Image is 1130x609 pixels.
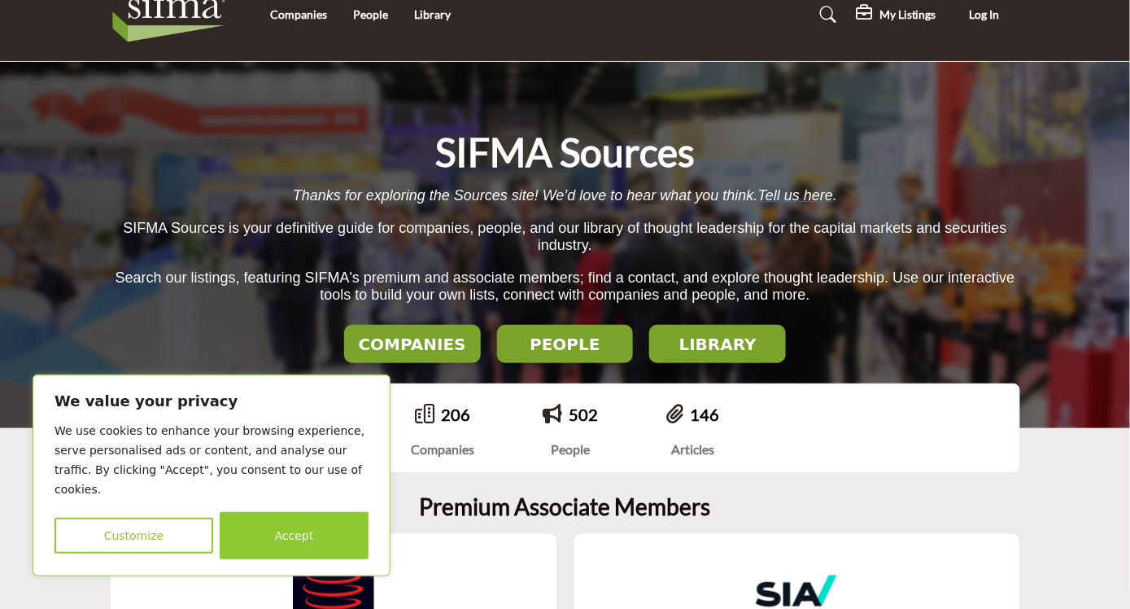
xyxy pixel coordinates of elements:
[666,440,719,459] div: Articles
[353,7,388,21] a: People
[270,7,327,21] a: Companies
[805,2,848,28] a: Search
[220,512,369,559] button: Accept
[116,269,1015,303] span: Search our listings, featuring SIFMA's premium and associate members; find a contact, and explore...
[435,127,695,177] h1: SIFMA Sources
[543,440,598,459] div: People
[55,421,369,499] p: We use cookies to enhance your browsing experience, serve personalised ads or content, and analys...
[55,518,213,554] button: Customize
[690,405,719,424] a: 146
[293,187,837,204] span: Thanks for exploring the Sources site! We’d love to hear what you think. .
[411,440,474,459] div: Companies
[441,405,470,424] a: 206
[569,405,598,424] a: 502
[970,7,1000,21] span: Log In
[654,335,781,354] h2: LIBRARY
[123,220,1007,253] span: SIFMA Sources is your definitive guide for companies, people, and our library of thought leadersh...
[344,325,481,363] button: COMPANIES
[758,187,833,204] a: Tell us here
[55,392,369,411] p: We value your privacy
[649,325,786,363] button: LIBRARY
[856,5,936,24] div: My Listings
[420,493,711,521] h2: Premium Associate Members
[879,7,936,22] h5: My Listings
[349,335,476,354] h2: COMPANIES
[497,325,634,363] button: PEOPLE
[414,7,451,21] a: Library
[502,335,629,354] h2: PEOPLE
